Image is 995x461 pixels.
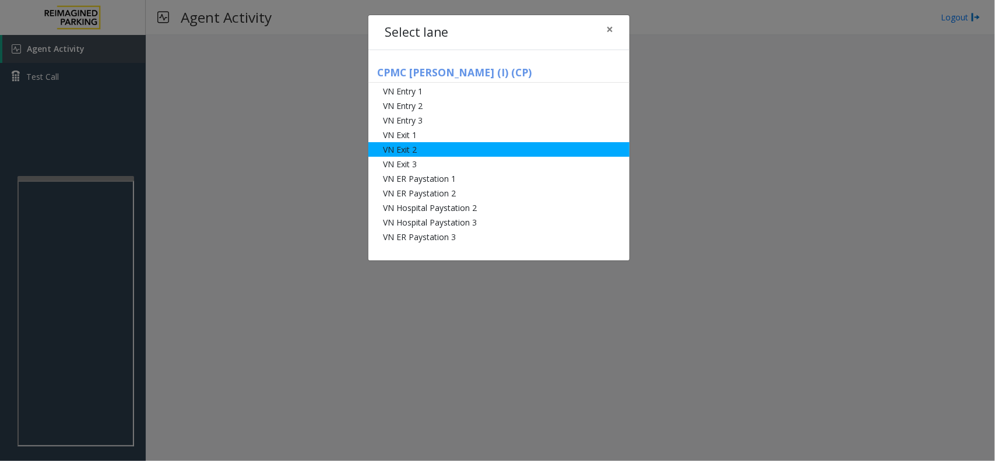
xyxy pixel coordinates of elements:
li: VN ER Paystation 2 [368,186,630,200]
li: VN Exit 2 [368,142,630,157]
h4: Select lane [385,23,448,42]
li: VN ER Paystation 3 [368,230,630,244]
li: VN Entry 2 [368,98,630,113]
li: VN Exit 3 [368,157,630,171]
h5: CPMC [PERSON_NAME] (I) (CP) [368,66,630,83]
button: Close [598,15,621,44]
span: × [606,21,613,37]
li: VN Exit 1 [368,128,630,142]
li: VN Hospital Paystation 2 [368,200,630,215]
li: VN Entry 1 [368,84,630,98]
li: VN Hospital Paystation 3 [368,215,630,230]
li: VN Entry 3 [368,113,630,128]
li: VN ER Paystation 1 [368,171,630,186]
